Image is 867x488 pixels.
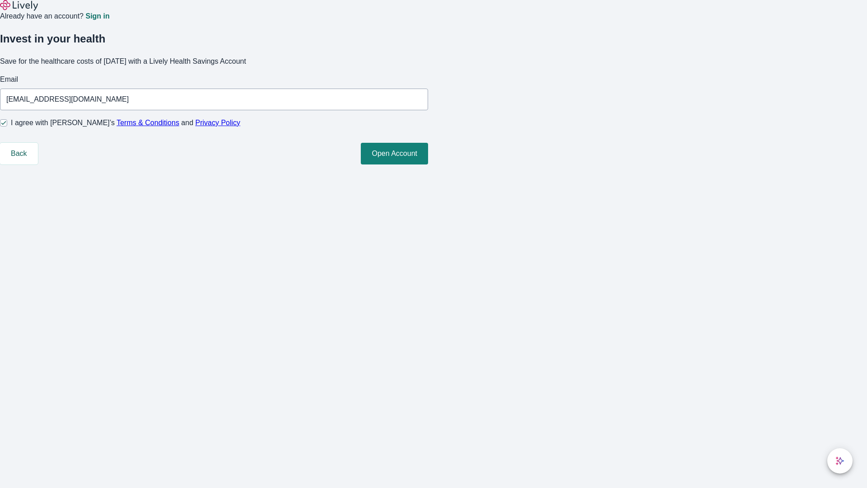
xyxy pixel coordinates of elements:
span: I agree with [PERSON_NAME]’s and [11,117,240,128]
a: Sign in [85,13,109,20]
button: Open Account [361,143,428,164]
a: Privacy Policy [196,119,241,127]
svg: Lively AI Assistant [835,456,844,465]
button: chat [827,448,853,474]
a: Terms & Conditions [117,119,179,127]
